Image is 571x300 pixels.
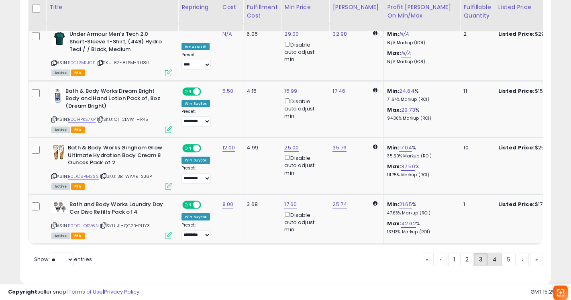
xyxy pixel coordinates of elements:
[399,200,412,208] a: 21.65
[284,3,326,11] div: Min Price
[284,40,323,63] div: Disable auto adjust min
[51,233,70,239] span: All listings currently available for purchase on Amazon
[181,52,213,70] div: Preset:
[51,183,70,190] span: All listings currently available for purchase on Amazon
[200,145,213,152] span: OFF
[71,69,85,76] span: FBA
[498,3,568,11] div: Listed Price
[68,144,165,169] b: Bath & Body Works Gingham Glow Ultimate Hydration Body Cream 8 Ounces Pack of 2
[100,173,152,180] span: | SKU: 3B-WAA9-SJ8P
[387,144,454,159] div: %
[498,31,565,38] div: $29.00
[387,163,401,170] b: Max:
[387,116,454,121] p: 94.36% Markup (ROI)
[498,87,535,95] b: Listed Price:
[498,144,535,151] b: Listed Price:
[49,3,175,11] div: Title
[181,213,210,220] div: Win BuyBox
[401,163,415,171] a: 37.50
[51,144,172,189] div: ASIN:
[247,88,275,95] div: 4.15
[100,222,150,229] span: | SKU: JL-QG2B-PHY3
[284,97,323,120] div: Disable auto adjust min
[426,255,428,263] span: «
[8,288,139,296] div: seller snap | |
[65,88,163,112] b: Bath & Body Works Dream Bright Body and Hand Lotion Pack of, 8oz (Dream Bright)
[183,145,193,152] span: ON
[71,233,85,239] span: FBA
[284,210,323,234] div: Disable auto adjust min
[51,144,66,160] img: 51lqXwgbBNL._SL40_.jpg
[387,49,401,57] b: Max:
[387,201,454,216] div: %
[498,144,565,151] div: $25.00
[8,288,37,296] strong: Copyright
[51,127,70,133] span: All listings currently available for purchase on Amazon
[181,157,210,164] div: Win BuyBox
[387,3,457,20] div: Profit [PERSON_NAME] on Min/Max
[387,210,454,216] p: 47.63% Markup (ROI)
[181,222,213,241] div: Preset:
[535,255,538,263] span: »
[222,87,234,95] a: 5.50
[498,30,535,38] b: Listed Price:
[183,202,193,208] span: ON
[401,106,415,114] a: 29.73
[387,153,454,159] p: 35.50% Markup (ROI)
[487,253,502,266] a: 4
[51,31,172,75] div: ASIN:
[463,3,491,20] div: Fulfillable Quantity
[401,49,411,57] a: N/A
[69,201,167,218] b: Bath and Body Works Laundry Day Car Disc Refills Pack of 4
[247,31,275,38] div: 6.05
[69,31,167,55] b: Under Armour Men's Tech 2.0 Short-Sleeve T-Shirt, (449) Hydro Teal / / Black, Medium
[498,201,565,208] div: $17.60
[51,201,67,213] img: 41i79BXEl5L._SL40_.jpg
[51,31,67,47] img: 31f3Oto8+oL._SL40_.jpg
[399,87,414,95] a: 24.64
[68,173,99,180] a: B0DD8PM3SS
[463,201,488,208] div: 1
[387,59,454,65] p: N/A Markup (ROI)
[34,255,92,263] span: Show: entries
[222,3,240,11] div: Cost
[97,116,148,122] span: | SKU: OT-2LVW-HR45
[463,88,488,95] div: 11
[448,253,460,266] a: 1
[181,43,210,50] div: Amazon AI
[399,30,409,38] a: N/A
[399,144,412,152] a: 17.04
[530,288,563,296] span: 2025-10-12 15:25 GMT
[502,253,516,266] a: 5
[284,30,299,38] a: 29.00
[387,87,399,95] b: Min:
[387,220,401,227] b: Max:
[387,106,454,121] div: %
[474,253,487,266] a: 3
[387,144,399,151] b: Min:
[222,200,234,208] a: 8.00
[387,88,454,102] div: %
[183,88,193,95] span: ON
[247,201,275,208] div: 3.68
[222,30,232,38] a: N/A
[332,144,347,152] a: 35.76
[68,222,99,229] a: B0DDHQBV6N
[522,255,524,263] span: ›
[284,200,297,208] a: 17.60
[387,172,454,178] p: 111.75% Markup (ROI)
[387,97,454,102] p: 71.64% Markup (ROI)
[96,59,149,66] span: | SKU: 8Z-8LPM-RH8H
[498,200,535,208] b: Listed Price:
[387,30,399,38] b: Min:
[440,255,442,263] span: ‹
[51,88,172,132] div: ASIN:
[463,144,488,151] div: 10
[332,30,347,38] a: 32.98
[332,200,347,208] a: 25.74
[69,288,103,296] a: Terms of Use
[247,144,275,151] div: 4.99
[68,116,96,123] a: B0CHPKS7XP
[387,106,401,114] b: Max:
[498,88,565,95] div: $15.99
